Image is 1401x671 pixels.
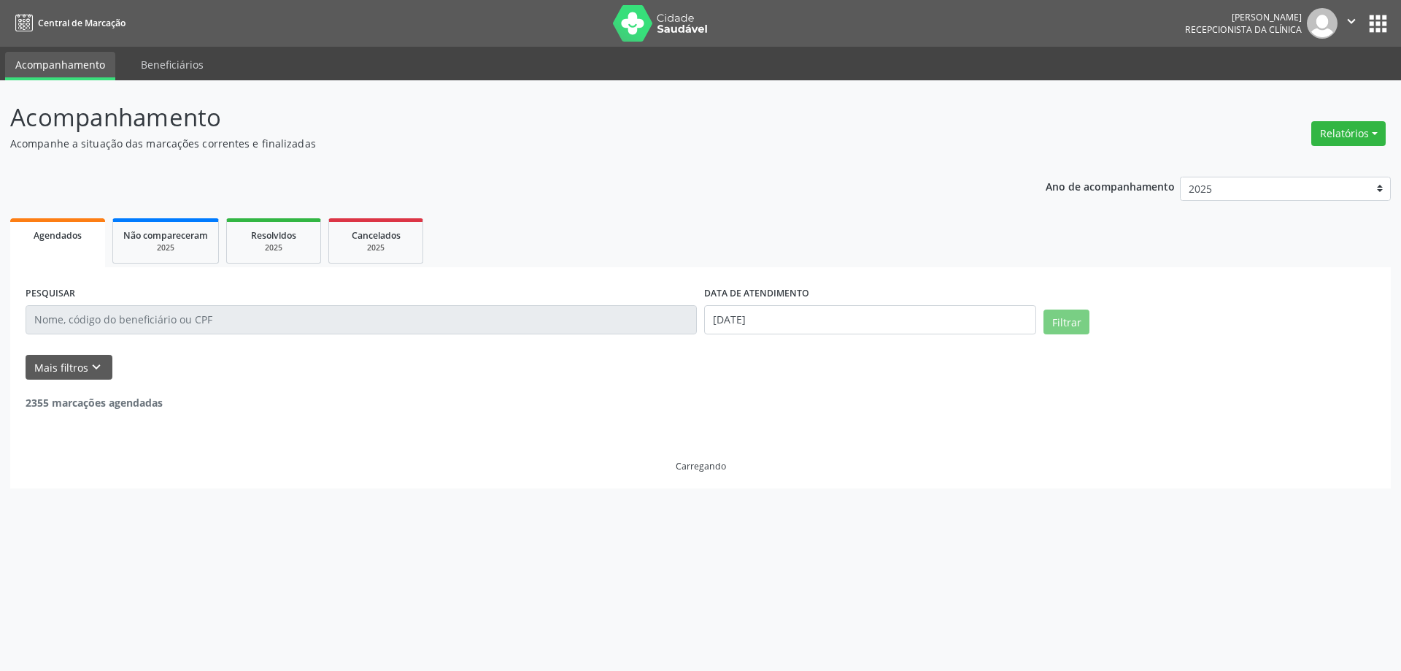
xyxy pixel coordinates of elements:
button:  [1338,8,1365,39]
span: Recepcionista da clínica [1185,23,1302,36]
a: Beneficiários [131,52,214,77]
input: Selecione um intervalo [704,305,1036,334]
div: Carregando [676,460,726,472]
span: Central de Marcação [38,17,126,29]
div: 2025 [237,242,310,253]
i: keyboard_arrow_down [88,359,104,375]
div: 2025 [123,242,208,253]
div: [PERSON_NAME] [1185,11,1302,23]
span: Cancelados [352,229,401,242]
input: Nome, código do beneficiário ou CPF [26,305,697,334]
a: Acompanhamento [5,52,115,80]
button: Filtrar [1043,310,1089,334]
div: 2025 [339,242,412,253]
strong: 2355 marcações agendadas [26,396,163,410]
p: Ano de acompanhamento [1046,177,1175,195]
span: Agendados [34,229,82,242]
p: Acompanhamento [10,99,976,136]
span: Não compareceram [123,229,208,242]
label: PESQUISAR [26,283,75,305]
label: DATA DE ATENDIMENTO [704,283,809,305]
a: Central de Marcação [10,11,126,35]
button: Mais filtroskeyboard_arrow_down [26,355,112,380]
span: Resolvidos [251,229,296,242]
button: apps [1365,11,1391,37]
p: Acompanhe a situação das marcações correntes e finalizadas [10,136,976,151]
i:  [1343,13,1359,29]
img: img [1307,8,1338,39]
button: Relatórios [1311,121,1386,146]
